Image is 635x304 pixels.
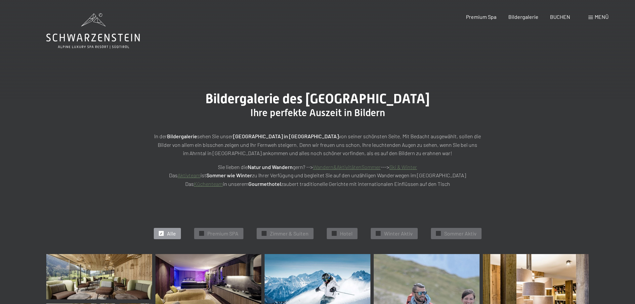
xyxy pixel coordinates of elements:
[160,231,162,236] span: ✓
[444,230,477,237] span: Sommer Aktiv
[207,230,238,237] span: Premium SPA
[248,164,293,170] strong: Natur und Wandern
[595,14,609,20] span: Menü
[167,230,176,237] span: Alle
[389,164,417,170] a: Ski & Winter
[340,230,353,237] span: Hotel
[263,231,265,236] span: ✓
[384,230,413,237] span: Winter Aktiv
[194,181,223,187] a: Küchenteam
[46,254,152,299] img: Wellnesshotels - Lounge - Sitzplatz - Ahrntal
[167,133,197,139] strong: Bildergalerie
[550,14,570,20] a: BUCHEN
[233,133,339,139] strong: [GEOGRAPHIC_DATA] in [GEOGRAPHIC_DATA]
[178,172,200,178] a: Aktivteam
[152,132,483,157] p: In der sehen Sie unser von seiner schönsten Seite. Mit Bedacht ausgewählt, sollen die Bilder von ...
[152,163,483,188] p: Sie lieben die gern? --> ---> Das ist zu Ihrer Verfügung und begleitet Sie auf den unzähligen Wan...
[248,181,281,187] strong: Gourmethotel
[270,230,309,237] span: Zimmer & Suiten
[205,91,430,107] span: Bildergalerie des [GEOGRAPHIC_DATA]
[437,231,440,236] span: ✓
[508,14,538,20] a: Bildergalerie
[200,231,203,236] span: ✓
[313,164,381,170] a: Wandern&AktivitätenSommer
[250,107,385,118] span: Ihre perfekte Auszeit in Bildern
[377,231,379,236] span: ✓
[333,231,335,236] span: ✓
[466,14,496,20] a: Premium Spa
[206,172,252,178] strong: Sommer wie Winter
